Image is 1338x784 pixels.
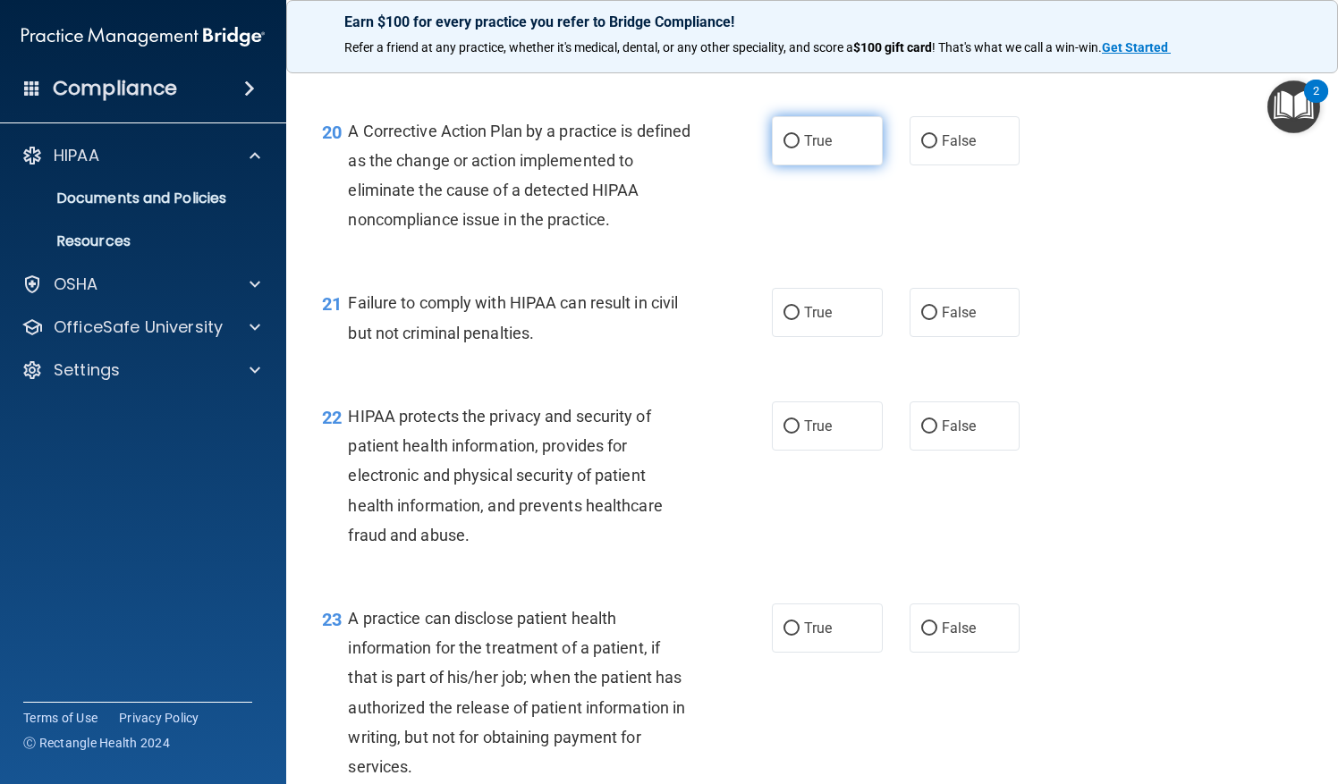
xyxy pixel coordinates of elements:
[783,622,800,636] input: True
[23,734,170,752] span: Ⓒ Rectangle Health 2024
[783,307,800,320] input: True
[119,709,199,727] a: Privacy Policy
[932,40,1102,55] span: ! That's what we call a win-win.
[921,307,937,320] input: False
[53,76,177,101] h4: Compliance
[54,316,223,338] p: OfficeSafe University
[783,420,800,434] input: True
[942,304,977,321] span: False
[344,13,1280,30] p: Earn $100 for every practice you refer to Bridge Compliance!
[322,407,342,428] span: 22
[322,609,342,630] span: 23
[942,132,977,149] span: False
[804,620,832,636] span: True
[804,132,832,149] span: True
[348,293,678,341] span: Failure to comply with HIPAA can result in civil but not criminal penalties.
[21,274,260,295] a: OSHA
[348,122,690,230] span: A Corrective Action Plan by a practice is defined as the change or action implemented to eliminat...
[921,420,937,434] input: False
[1102,40,1168,55] strong: Get Started
[853,40,932,55] strong: $100 gift card
[921,622,937,636] input: False
[942,417,977,434] span: False
[12,232,256,250] p: Resources
[23,709,97,727] a: Terms of Use
[54,274,98,295] p: OSHA
[348,407,662,544] span: HIPAA protects the privacy and security of patient health information, provides for electronic an...
[348,609,685,776] span: A practice can disclose patient health information for the treatment of a patient, if that is par...
[804,304,832,321] span: True
[21,145,260,166] a: HIPAA
[1313,91,1319,114] div: 2
[1267,80,1320,133] button: Open Resource Center, 2 new notifications
[1102,40,1171,55] a: Get Started
[344,40,853,55] span: Refer a friend at any practice, whether it's medical, dental, or any other speciality, and score a
[942,620,977,636] span: False
[12,190,256,207] p: Documents and Policies
[804,417,832,434] span: True
[54,359,120,381] p: Settings
[322,293,342,315] span: 21
[54,145,99,166] p: HIPAA
[921,135,937,148] input: False
[783,135,800,148] input: True
[21,316,260,338] a: OfficeSafe University
[21,359,260,381] a: Settings
[21,19,265,55] img: PMB logo
[322,122,342,143] span: 20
